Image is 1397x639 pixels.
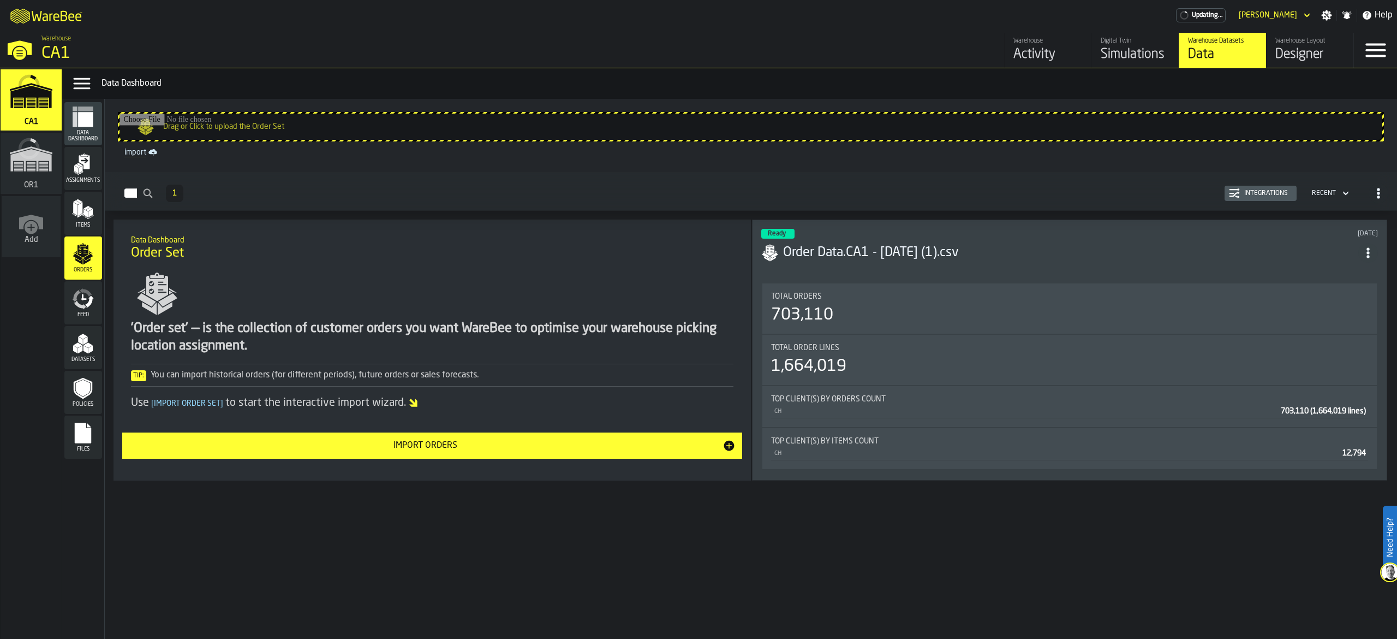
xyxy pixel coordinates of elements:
[64,371,102,415] li: menu Policies
[1,133,62,196] a: link-to-/wh/i/02d92962-0f11-4133-9763-7cb092bceeef/simulations
[771,437,879,446] span: Top client(s) by Items count
[131,370,146,381] span: Tip:
[1275,37,1345,45] div: Warehouse Layout
[64,446,102,452] span: Files
[64,177,102,184] span: Assignments
[64,222,102,228] span: Items
[1354,33,1397,68] label: button-toggle-Menu
[771,437,1368,446] div: Title
[762,386,1377,427] div: stat-Top client(s) by Orders count
[64,130,102,142] span: Data Dashboard
[220,400,223,407] span: ]
[1179,33,1266,68] a: link-to-/wh/i/76e2a128-1b54-4d66-80d4-05ae4c277723/data
[1240,190,1292,197] div: Integrations
[771,344,1368,352] div: Title
[162,185,188,202] div: ButtonLoadMore-Load More-Prev-First-Last
[1176,8,1226,22] div: Menu Subscription
[64,326,102,370] li: menu Datasets
[64,281,102,325] li: menu Feed
[131,245,184,262] span: Order Set
[1281,407,1366,415] span: 703,110 (1,664,019 lines)
[1375,9,1393,22] span: Help
[64,236,102,280] li: menu Orders
[1342,449,1366,457] span: 12,794
[1192,11,1223,19] span: Updating...
[129,439,723,452] div: Import Orders
[122,228,742,268] div: title-Order Set
[1013,37,1083,45] div: Warehouse
[1337,10,1357,21] label: button-toggle-Notifications
[1384,507,1396,568] label: Need Help?
[114,220,751,481] div: ItemListCard-
[64,147,102,191] li: menu Assignments
[25,235,38,244] span: Add
[2,196,61,259] a: link-to-/wh/new
[762,283,1377,334] div: stat-Total Orders
[1266,33,1353,68] a: link-to-/wh/i/76e2a128-1b54-4d66-80d4-05ae4c277723/designer
[768,230,786,237] span: Ready
[1308,187,1351,200] div: DropdownMenuValue-4
[771,292,1368,301] div: Title
[1357,9,1397,22] label: button-toggle-Help
[151,400,154,407] span: [
[122,433,742,459] button: button-Import Orders
[1087,230,1378,238] div: Updated: 9/11/2025, 5:02:00 PM Created: 9/11/2025, 4:53:31 PM
[64,401,102,407] span: Policies
[773,408,1276,415] div: CH
[64,357,102,363] span: Datasets
[64,267,102,273] span: Orders
[131,395,733,411] div: Use to start the interactive import wizard.
[1188,37,1257,45] div: Warehouse Datasets
[67,73,97,94] label: button-toggle-Data Menu
[41,35,71,43] span: Warehouse
[149,400,225,407] span: Import Order Set
[1239,11,1297,20] div: DropdownMenuValue-Jasmine Lim
[1225,186,1297,201] button: button-Integrations
[1101,46,1170,63] div: Simulations
[64,312,102,318] span: Feed
[771,292,822,301] span: Total Orders
[773,450,1338,457] div: CH
[131,369,733,382] div: You can import historical orders (for different periods), future orders or sales forecasts.
[1013,46,1083,63] div: Activity
[1091,33,1179,68] a: link-to-/wh/i/76e2a128-1b54-4d66-80d4-05ae4c277723/simulations
[1275,46,1345,63] div: Designer
[1176,8,1226,22] a: link-to-/wh/i/76e2a128-1b54-4d66-80d4-05ae4c277723/pricing/
[64,416,102,459] li: menu Files
[783,244,1358,262] h3: Order Data.CA1 - [DATE] (1).csv
[1,69,62,133] a: link-to-/wh/i/76e2a128-1b54-4d66-80d4-05ae4c277723/simulations
[120,146,1382,159] a: link-to-/wh/i/76e2a128-1b54-4d66-80d4-05ae4c277723/import/orders/
[771,344,839,352] span: Total Order Lines
[771,357,846,376] div: 1,664,019
[1312,190,1336,197] div: DropdownMenuValue-4
[41,44,336,63] div: CA1
[771,305,833,325] div: 703,110
[172,190,177,197] span: 1
[120,114,1383,140] input: Drag or Click to upload the Order Set
[771,404,1368,418] div: StatList-item-CH
[1234,9,1312,22] div: DropdownMenuValue-Jasmine Lim
[1317,10,1336,21] label: button-toggle-Settings
[131,234,733,245] h2: Sub Title
[771,395,886,404] span: Top client(s) by Orders count
[762,428,1377,469] div: stat-Top client(s) by Items count
[64,102,102,146] li: menu Data Dashboard
[1101,37,1170,45] div: Digital Twin
[761,229,795,239] div: status-3 2
[771,395,1368,404] div: Title
[752,220,1387,481] div: ItemListCard-DashboardItemContainer
[783,244,1358,262] div: Order Data.CA1 - 08.05.25 (1).csv
[1004,33,1091,68] a: link-to-/wh/i/76e2a128-1b54-4d66-80d4-05ae4c277723/feed/
[762,335,1377,385] div: stat-Total Order Lines
[64,192,102,235] li: menu Items
[761,281,1378,471] section: card-SimulationDashboardCard
[771,446,1368,460] div: StatList-item-CH
[1188,46,1257,63] div: Data
[131,320,733,355] div: 'Order set' — is the collection of customer orders you want WareBee to optimise your warehouse pi...
[102,77,1393,90] div: Data Dashboard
